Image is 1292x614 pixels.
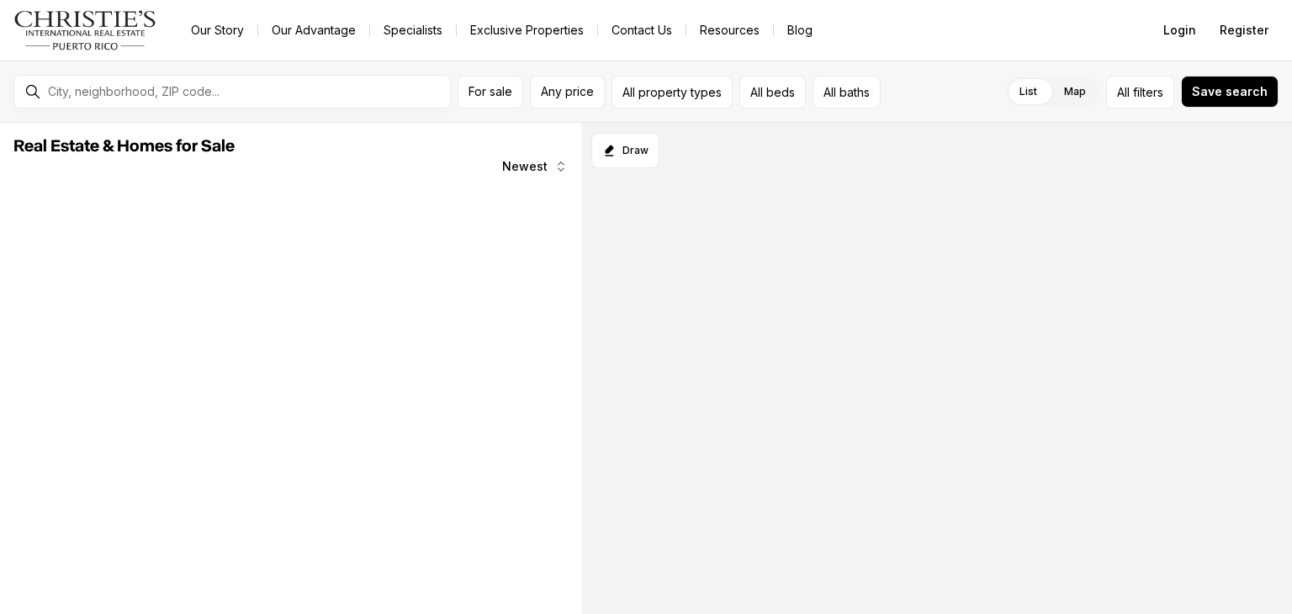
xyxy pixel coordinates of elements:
[1181,76,1279,108] button: Save search
[458,76,523,109] button: For sale
[1153,13,1206,47] button: Login
[739,76,806,109] button: All beds
[612,76,733,109] button: All property types
[258,19,369,42] a: Our Advantage
[1006,77,1051,107] label: List
[177,19,257,42] a: Our Story
[370,19,456,42] a: Specialists
[492,150,578,183] button: Newest
[598,19,686,42] button: Contact Us
[1163,24,1196,37] span: Login
[774,19,826,42] a: Blog
[813,76,881,109] button: All baths
[1220,24,1268,37] span: Register
[1051,77,1099,107] label: Map
[541,85,594,98] span: Any price
[1106,76,1174,109] button: Allfilters
[530,76,605,109] button: Any price
[1210,13,1279,47] button: Register
[591,133,659,168] button: Start drawing
[469,85,512,98] span: For sale
[502,160,548,173] span: Newest
[13,10,157,50] img: logo
[1192,85,1268,98] span: Save search
[686,19,773,42] a: Resources
[1117,83,1130,101] span: All
[13,138,235,155] span: Real Estate & Homes for Sale
[1133,83,1163,101] span: filters
[457,19,597,42] a: Exclusive Properties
